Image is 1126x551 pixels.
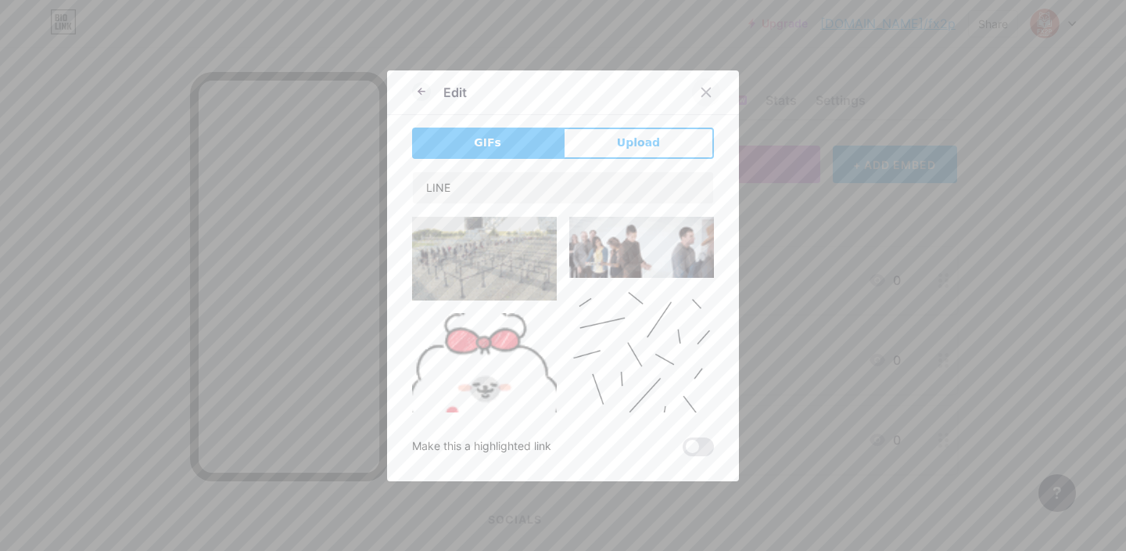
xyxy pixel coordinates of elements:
div: Edit [443,83,467,102]
button: GIFs [412,128,563,159]
img: Gihpy [569,217,714,278]
div: Make this a highlighted link [412,438,551,456]
button: Upload [563,128,714,159]
span: GIFs [474,135,501,151]
input: Search [413,172,713,203]
img: Gihpy [569,290,714,435]
img: Gihpy [412,313,557,458]
span: Upload [617,135,660,151]
img: Gihpy [412,217,557,301]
